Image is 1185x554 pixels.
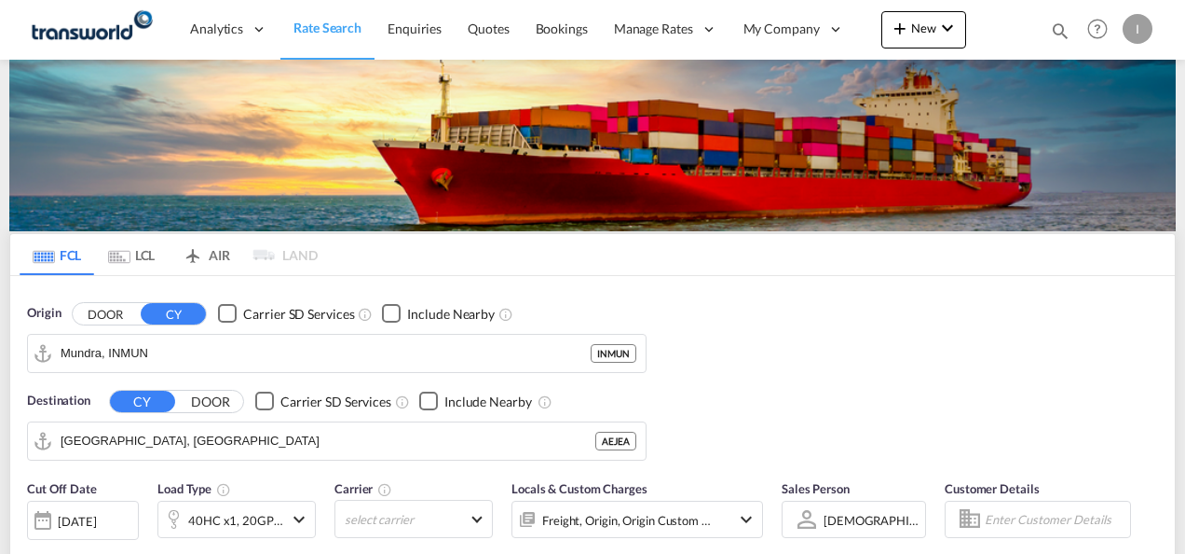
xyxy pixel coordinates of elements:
[591,344,636,363] div: INMUN
[407,305,495,324] div: Include Nearby
[190,20,243,38] span: Analytics
[27,481,97,496] span: Cut Off Date
[985,506,1124,533] input: Enter Customer Details
[1123,14,1152,44] div: I
[822,506,920,533] md-select: Sales Person: Irishi Kiran
[419,392,532,411] md-checkbox: Checkbox No Ink
[110,391,175,412] button: CY
[28,335,646,372] md-input-container: Mundra, INMUN
[536,21,588,36] span: Bookings
[377,482,392,497] md-icon: The selected Trucker/Carrierwill be displayed in the rate results If the rates are from another f...
[293,20,361,35] span: Rate Search
[444,393,532,411] div: Include Nearby
[61,427,595,455] input: Search by Port
[889,21,959,35] span: New
[881,11,966,48] button: icon-plus 400-fgNewicon-chevron-down
[511,501,763,538] div: Freight Origin Origin Custom Destination Factory Stuffingicon-chevron-down
[936,17,959,39] md-icon: icon-chevron-down
[20,234,94,275] md-tab-item: FCL
[735,508,757,531] md-icon: icon-chevron-down
[243,305,354,324] div: Carrier SD Services
[216,482,231,497] md-icon: icon-information-outline
[824,513,988,528] div: [DEMOGRAPHIC_DATA] Kiran
[1082,13,1123,47] div: Help
[468,21,509,36] span: Quotes
[178,391,243,412] button: DOOR
[9,60,1176,231] img: LCL+%26+FCL+BACKGROUND.png
[27,304,61,323] span: Origin
[498,307,513,322] md-icon: Unchecked: Ignores neighbouring ports when fetching rates.Checked : Includes neighbouring ports w...
[94,234,169,275] md-tab-item: LCL
[538,395,552,409] md-icon: Unchecked: Ignores neighbouring ports when fetching rates.Checked : Includes neighbouring ports w...
[288,508,310,531] md-icon: icon-chevron-down
[182,244,204,258] md-icon: icon-airplane
[58,513,96,530] div: [DATE]
[395,395,410,409] md-icon: Unchecked: Search for CY (Container Yard) services for all selected carriers.Checked : Search for...
[889,17,911,39] md-icon: icon-plus 400-fg
[743,20,820,38] span: My Company
[255,392,391,411] md-checkbox: Checkbox No Ink
[157,481,231,496] span: Load Type
[945,481,1039,496] span: Customer Details
[542,507,712,533] div: Freight Origin Origin Custom Destination Factory Stuffing
[1082,13,1113,45] span: Help
[782,481,850,496] span: Sales Person
[382,304,495,324] md-checkbox: Checkbox No Ink
[28,422,646,460] md-input-container: Jebel Ali, AEJEA
[358,307,373,322] md-icon: Unchecked: Search for CY (Container Yard) services for all selected carriers.Checked : Search for...
[28,8,154,50] img: f753ae806dec11f0841701cdfdf085c0.png
[595,432,636,450] div: AEJEA
[280,393,391,411] div: Carrier SD Services
[218,304,354,324] md-checkbox: Checkbox No Ink
[141,303,206,325] button: CY
[157,501,316,538] div: 40HC x1 20GP x1icon-chevron-down
[61,339,591,367] input: Search by Port
[1050,21,1070,41] md-icon: icon-magnify
[188,507,283,533] div: 40HC x1 20GP x1
[334,481,392,496] span: Carrier
[169,234,243,275] md-tab-item: AIR
[27,501,139,540] div: [DATE]
[27,392,90,410] span: Destination
[614,20,693,38] span: Manage Rates
[1050,21,1070,48] div: icon-magnify
[73,303,138,325] button: DOOR
[388,21,442,36] span: Enquiries
[511,481,647,496] span: Locals & Custom Charges
[20,234,318,275] md-pagination-wrapper: Use the left and right arrow keys to navigate between tabs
